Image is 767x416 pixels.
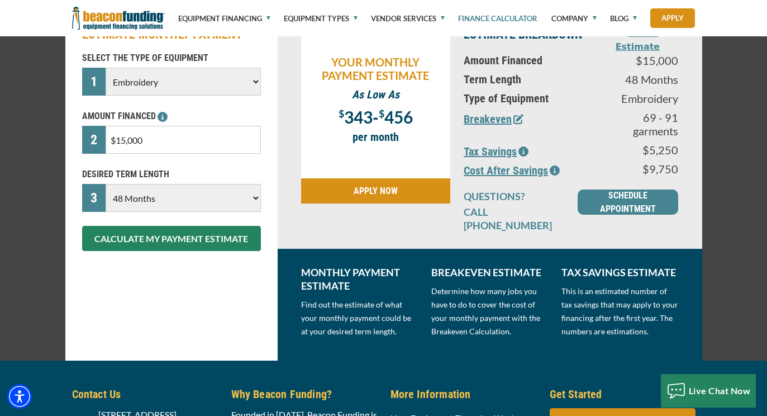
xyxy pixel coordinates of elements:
p: CALL [PHONE_NUMBER] [464,205,564,232]
p: BREAKEVEN ESTIMATE [431,266,548,279]
span: Live Chat Now [689,385,751,396]
p: $15,000 [597,54,678,67]
p: $5,250 [597,143,678,157]
div: Accessibility Menu [7,384,32,409]
p: 69 - 91 garments [597,111,678,138]
p: Determine how many jobs you have to do to cover the cost of your monthly payment with the Breakev... [431,285,548,338]
p: - [307,107,445,125]
span: $ [379,107,384,120]
button: Breakeven [464,111,523,127]
p: Find out the estimate of what your monthly payment could be at your desired term length. [301,298,418,338]
button: CALCULATE MY PAYMENT ESTIMATE [82,226,261,251]
a: APPLY NOW [301,178,451,204]
input: $ [106,126,260,154]
p: Term Length [464,73,583,86]
p: per month [307,130,445,144]
h5: Contact Us [72,386,218,403]
p: QUESTIONS? [464,190,564,203]
p: Embroidery [597,92,678,105]
p: Amount Financed [464,54,583,67]
div: 2 [82,126,106,154]
p: SELECT THE TYPE OF EQUIPMENT [82,51,261,65]
h5: Get Started [550,386,695,403]
p: DESIRED TERM LENGTH [82,168,261,181]
p: As Low As [307,88,445,101]
div: 1 [82,68,106,96]
p: Type of Equipment [464,92,583,105]
a: SCHEDULE APPOINTMENT [578,190,678,215]
p: MONTHLY PAYMENT ESTIMATE [301,266,418,292]
p: 48 Months [597,73,678,86]
a: Apply [650,8,695,28]
h5: Why Beacon Funding? [231,386,377,403]
p: AMOUNT FINANCED [82,110,261,123]
p: YOUR MONTHLY PAYMENT ESTIMATE [307,55,445,82]
p: $9,750 [597,162,678,176]
p: TAX SAVINGS ESTIMATE [561,266,678,279]
div: 3 [82,184,106,212]
button: Tax Savings [464,143,528,160]
button: Live Chat Now [661,374,756,408]
button: Share Estimate [597,26,678,54]
span: 343 [344,107,373,127]
p: This is an estimated number of tax savings that may apply to your financing after the first year.... [561,285,678,338]
span: $ [339,107,344,120]
h5: More Information [390,386,536,403]
span: 456 [384,107,413,127]
button: Cost After Savings [464,162,560,179]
